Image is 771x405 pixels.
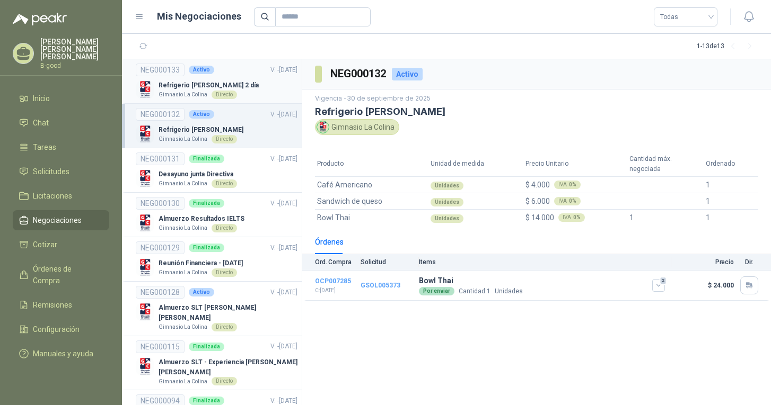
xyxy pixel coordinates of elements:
[159,125,243,135] p: Refrigerio [PERSON_NAME]
[33,263,99,286] span: Órdenes de Compra
[697,38,758,55] div: 1 - 13 de 13
[419,275,523,286] p: Bowl Thai
[270,66,297,74] span: V. - [DATE]
[212,323,237,331] div: Directo
[13,13,67,25] img: Logo peakr
[13,210,109,230] a: Negociaciones
[136,286,297,331] a: NEG000128ActivoV. -[DATE] Company LogoAlmuerzo SLT [PERSON_NAME] [PERSON_NAME]Gimnasio La ColinaD...
[159,268,207,277] p: Gimnasio La Colina
[317,121,329,133] img: Company Logo
[315,119,399,135] div: Gimnasio La Colina
[704,209,758,226] td: 1
[136,64,185,76] div: NEG000133
[13,113,109,133] a: Chat
[189,244,224,252] div: Finalizada
[159,80,259,91] p: Refrigerio [PERSON_NAME] 2 día
[33,214,82,226] span: Negociaciones
[136,64,297,99] a: NEG000133ActivoV. -[DATE] Company LogoRefrigerio [PERSON_NAME] 2 díaGimnasio La ColinaDirecto
[13,344,109,364] a: Manuales y ayuda
[13,137,109,157] a: Tareas
[136,340,297,386] a: NEG000115FinalizadaV. -[DATE] Company LogoAlmuerzo SLT - Experiencia [PERSON_NAME] [PERSON_NAME]G...
[159,91,207,99] p: Gimnasio La Colina
[212,224,237,232] div: Directo
[660,276,667,285] span: 2
[315,277,351,285] a: OCP007285
[13,295,109,315] a: Remisiones
[13,186,109,206] a: Licitaciones
[270,200,297,207] span: V. - [DATE]
[212,135,237,143] div: Directo
[136,214,154,232] img: Company Logo
[136,357,154,376] img: Company Logo
[157,9,241,24] h1: Mis Negociaciones
[317,179,372,191] span: Café Americano
[704,176,758,193] td: 1
[554,181,581,189] div: IVA
[136,152,185,165] div: NEG000131
[33,93,50,104] span: Inicio
[270,343,297,350] span: V. - [DATE]
[523,152,627,176] th: Precio Unitario
[419,254,671,271] th: Items
[189,155,224,163] div: Finalizada
[159,303,297,323] p: Almuerzo SLT [PERSON_NAME] [PERSON_NAME]
[554,197,581,205] div: IVA
[136,152,297,188] a: NEG000131FinalizadaV. -[DATE] Company LogoDesayuno junta DirectivaGimnasio La ColinaDirecto
[159,224,207,232] p: Gimnasio La Colina
[573,215,581,220] b: 0 %
[136,80,154,99] img: Company Logo
[317,195,382,207] span: Sandwich de queso
[136,197,297,232] a: NEG000130FinalizadaV. -[DATE] Company LogoAlmuerzo Resultados IELTSGimnasio La ColinaDirecto
[33,166,69,177] span: Solicitudes
[459,286,490,296] p: Cantidad:
[136,169,154,188] img: Company Logo
[33,323,80,335] span: Configuración
[40,38,109,60] p: [PERSON_NAME] [PERSON_NAME] [PERSON_NAME]
[704,193,758,209] td: 1
[136,108,185,121] div: NEG000132
[671,282,734,289] p: $ 24.000
[136,303,154,321] img: Company Logo
[189,343,224,351] div: Finalizada
[33,141,56,153] span: Tareas
[189,199,224,208] div: Finalizada
[315,236,344,248] div: Órdenes
[315,106,758,117] h3: Refrigerio [PERSON_NAME]
[212,91,237,99] div: Directo
[189,288,214,296] div: Activo
[159,135,207,143] p: Gimnasio La Colina
[136,197,185,210] div: NEG000130
[159,214,244,224] p: Almuerzo Resultados IELTS
[428,152,523,176] th: Unidad de medida
[525,213,554,222] span: $ 14.000
[270,155,297,163] span: V. - [DATE]
[13,259,109,291] a: Órdenes de Compra
[136,241,297,277] a: NEG000129FinalizadaV. -[DATE] Company LogoReunión Financiera - [DATE]Gimnasio La ColinaDirecto
[330,66,388,82] h3: NEG000132
[136,125,154,143] img: Company Logo
[431,214,463,223] div: Unidades
[652,279,665,292] button: 2
[13,88,109,109] a: Inicio
[627,209,704,226] td: 1
[33,348,93,359] span: Manuales y ayuda
[361,282,400,289] a: GSOL005373
[212,179,237,188] div: Directo
[136,258,154,277] img: Company Logo
[392,68,423,80] div: Activo
[189,110,214,119] div: Activo
[317,212,350,223] span: Bowl Thai
[13,161,109,182] a: Solicitudes
[487,287,490,295] span: 1
[525,181,550,189] span: $ 4.000
[136,241,185,254] div: NEG000129
[419,287,454,295] div: Por enviar
[159,258,243,268] p: Reunión Financiera - [DATE]
[361,254,419,271] th: Solicitud
[671,254,740,271] th: Precio
[569,199,576,204] b: 0 %
[660,9,711,25] span: Todas
[270,289,297,296] span: V. - [DATE]
[33,117,49,129] span: Chat
[270,397,297,404] span: V. - [DATE]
